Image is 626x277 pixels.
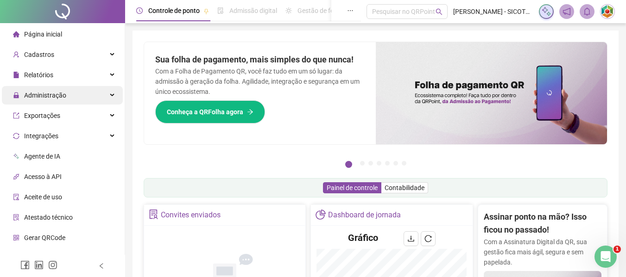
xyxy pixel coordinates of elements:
[376,42,607,144] img: banner%2F8d14a306-6205-4263-8e5b-06e9a85ad873.png
[393,161,398,166] button: 6
[13,112,19,119] span: export
[229,7,277,14] span: Admissão digital
[247,109,253,115] span: arrow-right
[436,8,443,15] span: search
[24,31,62,38] span: Página inicial
[13,31,19,37] span: home
[613,246,621,253] span: 1
[13,72,19,78] span: file
[484,237,601,267] p: Com a Assinatura Digital da QR, sua gestão fica mais ágil, segura e sem papelada.
[297,7,344,14] span: Gestão de férias
[24,112,60,119] span: Exportações
[453,6,533,17] span: [PERSON_NAME] - SICOTECH SOLUÇÕES EM TECNOLOGIA
[20,260,30,270] span: facebook
[203,8,209,14] span: pushpin
[13,133,19,139] span: sync
[345,161,352,168] button: 1
[24,214,73,221] span: Atestado técnico
[24,71,53,79] span: Relatórios
[563,7,571,16] span: notification
[424,235,432,242] span: reload
[136,7,143,14] span: clock-circle
[13,173,19,180] span: api
[13,234,19,241] span: qrcode
[13,92,19,98] span: lock
[24,51,54,58] span: Cadastros
[385,184,424,191] span: Contabilidade
[13,194,19,200] span: audit
[407,235,415,242] span: download
[24,132,58,140] span: Integrações
[155,100,265,123] button: Conheça a QRFolha agora
[484,210,601,237] h2: Assinar ponto na mão? Isso ficou no passado!
[347,7,354,14] span: ellipsis
[167,107,243,117] span: Conheça a QRFolha agora
[13,51,19,58] span: user-add
[385,161,390,166] button: 5
[24,153,60,160] span: Agente de IA
[34,260,44,270] span: linkedin
[377,161,381,166] button: 4
[402,161,406,166] button: 7
[348,231,378,244] h4: Gráfico
[24,173,62,180] span: Acesso à API
[24,92,66,99] span: Administração
[13,214,19,221] span: solution
[217,7,224,14] span: file-done
[285,7,292,14] span: sun
[155,66,365,97] p: Com a Folha de Pagamento QR, você faz tudo em um só lugar: da admissão à geração da folha. Agilid...
[583,7,591,16] span: bell
[368,161,373,166] button: 3
[327,184,378,191] span: Painel de controle
[541,6,551,17] img: sparkle-icon.fc2bf0ac1784a2077858766a79e2daf3.svg
[98,263,105,269] span: left
[316,209,325,219] span: pie-chart
[161,207,221,223] div: Convites enviados
[24,254,54,262] span: Financeiro
[155,53,365,66] h2: Sua folha de pagamento, mais simples do que nunca!
[601,5,614,18] img: 33813
[149,209,158,219] span: solution
[48,260,57,270] span: instagram
[24,193,62,201] span: Aceite de uso
[328,207,401,223] div: Dashboard de jornada
[148,7,200,14] span: Controle de ponto
[594,246,617,268] iframe: Intercom live chat
[360,161,365,166] button: 2
[24,234,65,241] span: Gerar QRCode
